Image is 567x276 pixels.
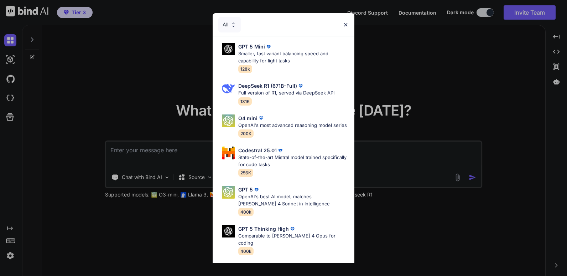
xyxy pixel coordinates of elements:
[222,147,235,159] img: Pick Models
[238,97,252,106] span: 131K
[238,169,253,177] span: 256K
[238,129,254,138] span: 200K
[277,147,284,154] img: premium
[238,90,334,97] p: Full version of R1, served via DeepSeek API
[222,225,235,237] img: Pick Models
[238,122,347,129] p: OpenAI's most advanced reasoning model series
[222,186,235,199] img: Pick Models
[343,22,349,28] img: close
[238,43,265,50] p: GPT 5 Mini
[222,114,235,127] img: Pick Models
[238,154,349,168] p: State-of-the-art Mistral model trained specifically for code tasks
[238,208,254,216] span: 400k
[238,186,253,193] p: GPT 5
[230,22,236,28] img: Pick Models
[258,114,265,122] img: premium
[222,82,235,95] img: Pick Models
[238,65,252,73] span: 128k
[238,247,254,255] span: 400k
[238,147,277,154] p: Codestral 25.01
[297,82,304,90] img: premium
[238,114,258,122] p: O4 mini
[238,82,297,90] p: DeepSeek R1 (671B-Full)
[238,193,349,207] p: OpenAI's best AI model, matches [PERSON_NAME] 4 Sonnet in Intelligence
[289,225,296,232] img: premium
[222,43,235,55] img: Pick Models
[253,186,260,193] img: premium
[218,17,241,32] div: All
[238,50,349,64] p: Smaller, fast variant balancing speed and capability for light tasks
[238,225,289,232] p: GPT 5 Thinking High
[265,43,272,50] img: premium
[238,232,349,246] p: Comparable to [PERSON_NAME] 4 Opus for coding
